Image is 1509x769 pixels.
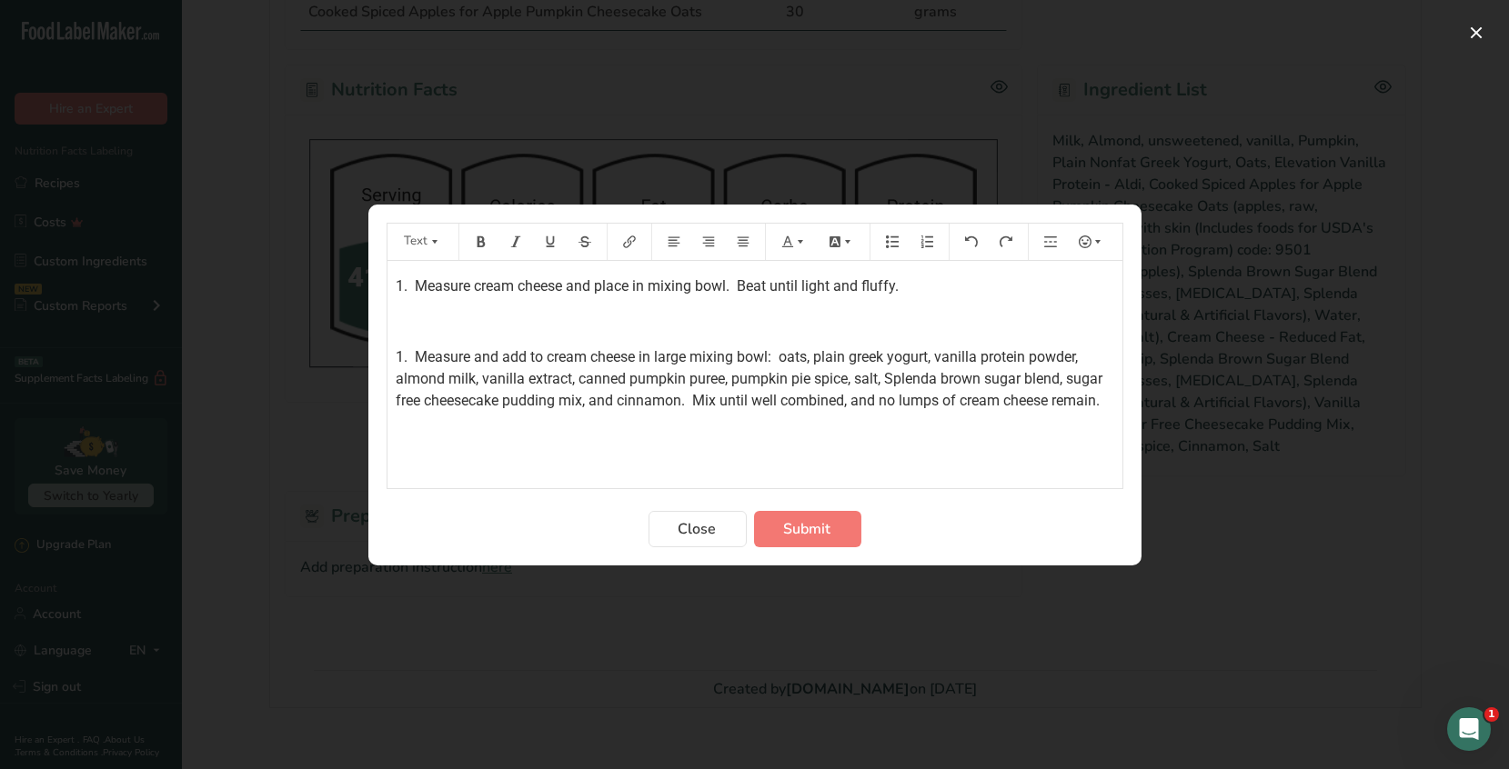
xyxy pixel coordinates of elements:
[754,511,861,547] button: Submit
[397,348,1107,409] span: 1. Measure and add to cream cheese in large mixing bowl: oats, plain greek yogurt, vanilla protei...
[396,227,450,256] button: Text
[679,518,717,540] span: Close
[649,511,747,547] button: Close
[784,518,831,540] span: Submit
[1447,707,1491,751] iframe: Intercom live chat
[1484,707,1499,722] span: 1
[397,277,900,295] span: 1. Measure cream cheese and place in mixing bowl. Beat until light and fluffy.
